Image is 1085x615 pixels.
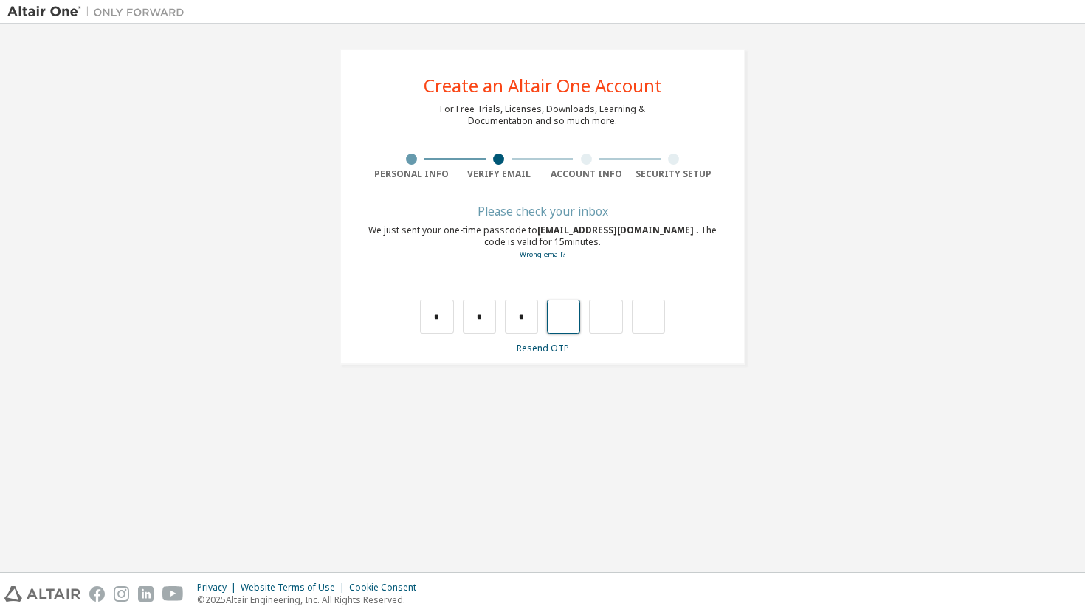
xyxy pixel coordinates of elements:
[162,586,184,602] img: youtube.svg
[114,586,129,602] img: instagram.svg
[4,586,80,602] img: altair_logo.svg
[89,586,105,602] img: facebook.svg
[440,103,645,127] div: For Free Trials, Licenses, Downloads, Learning & Documentation and so much more.
[455,168,543,180] div: Verify Email
[197,594,425,606] p: © 2025 Altair Engineering, Inc. All Rights Reserved.
[630,168,718,180] div: Security Setup
[368,168,455,180] div: Personal Info
[368,224,717,261] div: We just sent your one-time passcode to . The code is valid for 15 minutes.
[542,168,630,180] div: Account Info
[349,582,425,594] div: Cookie Consent
[138,586,154,602] img: linkedin.svg
[7,4,192,19] img: Altair One
[537,224,696,236] span: [EMAIL_ADDRESS][DOMAIN_NAME]
[517,342,569,354] a: Resend OTP
[241,582,349,594] div: Website Terms of Use
[424,77,662,95] div: Create an Altair One Account
[197,582,241,594] div: Privacy
[520,250,565,259] a: Go back to the registration form
[368,207,717,216] div: Please check your inbox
